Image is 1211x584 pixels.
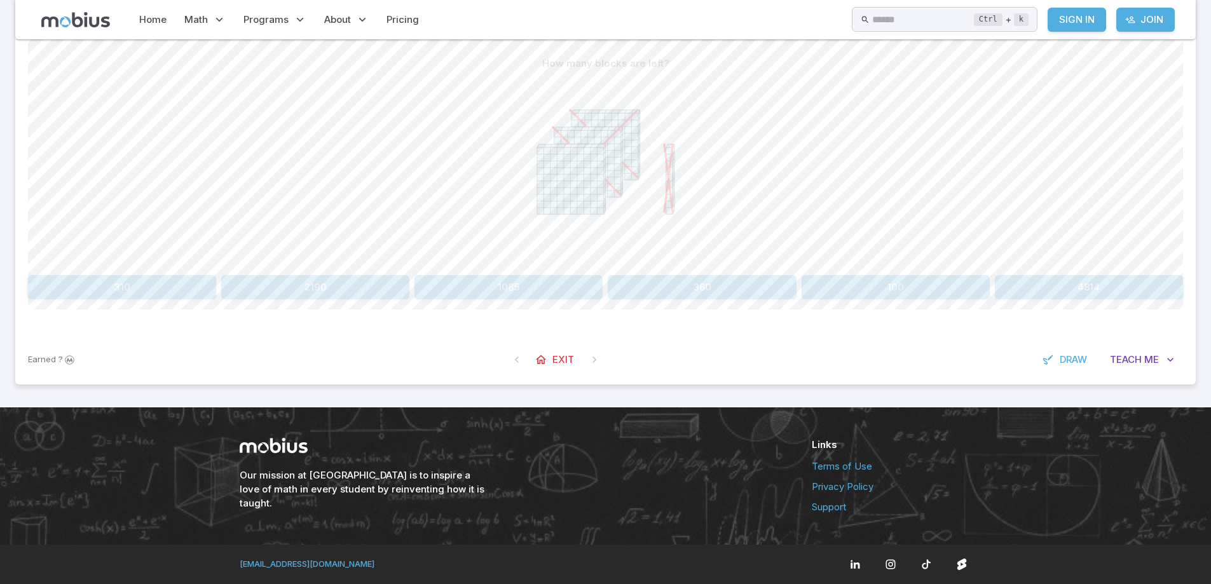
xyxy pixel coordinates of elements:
a: [EMAIL_ADDRESS][DOMAIN_NAME] [240,559,374,569]
kbd: k [1014,13,1029,26]
span: Draw [1060,353,1087,367]
a: Exit [528,348,583,372]
span: Me [1144,353,1159,367]
button: 2190 [221,275,409,299]
p: Sign In to earn Mobius dollars [28,353,76,366]
p: How many blocks are left? [542,57,669,71]
span: About [324,13,351,27]
button: 360 [608,275,796,299]
a: Join [1116,8,1175,32]
span: On First Question [505,348,528,371]
a: Privacy Policy [812,480,972,494]
span: Math [184,13,208,27]
a: Terms of Use [812,459,972,473]
button: 100 [802,275,990,299]
button: Draw [1036,348,1096,372]
span: Teach [1110,353,1142,367]
span: On Latest Question [583,348,606,371]
a: Sign In [1048,8,1106,32]
span: Earned [28,353,56,366]
button: 4814 [995,275,1183,299]
kbd: Ctrl [974,13,1002,26]
button: TeachMe [1101,348,1183,372]
button: 310 [28,275,216,299]
a: Pricing [383,5,423,34]
span: Exit [552,353,574,367]
a: Support [812,500,972,514]
div: + [974,12,1029,27]
span: Programs [243,13,289,27]
h6: Our mission at [GEOGRAPHIC_DATA] is to inspire a love of math in every student by reinventing how... [240,468,488,510]
a: Home [135,5,170,34]
h6: Links [812,438,972,452]
button: 1085 [414,275,603,299]
span: ? [58,353,63,366]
